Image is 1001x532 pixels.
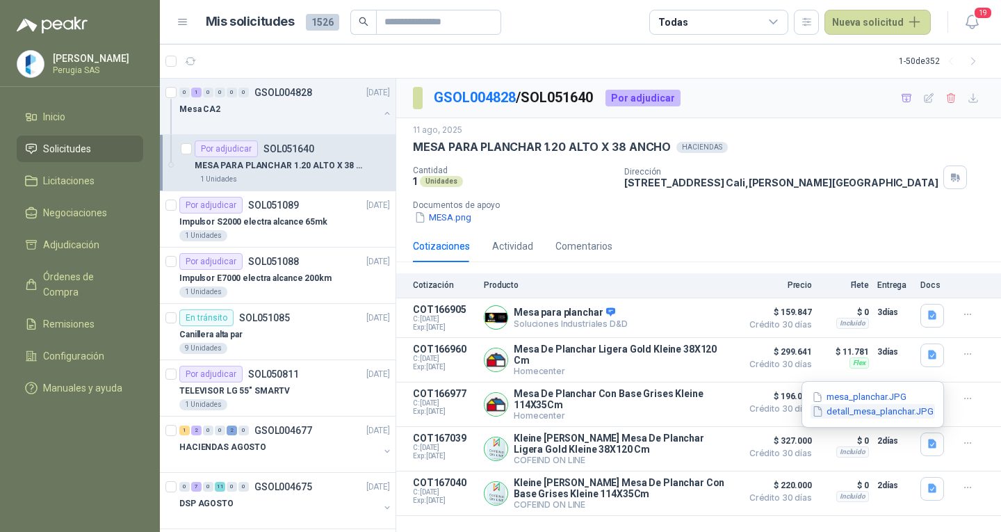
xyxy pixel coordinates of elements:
span: Exp: [DATE] [413,452,475,460]
div: Por adjudicar [179,366,243,382]
p: Mesa De Planchar Ligera Gold Kleine 38X120 Cm [514,344,734,366]
p: Homecenter [514,366,734,376]
a: Por adjudicarSOL051089[DATE] Impulsor S2000 electra alcance 65mk1 Unidades [160,191,396,248]
p: [DATE] [366,199,390,212]
a: Por adjudicarSOL051640MESA PARA PLANCHAR 1.20 ALTO X 38 ANCHO1 Unidades [160,135,396,191]
span: Crédito 30 días [742,494,812,502]
p: Precio [742,280,812,290]
p: Perugia SAS [53,66,140,74]
p: [DATE] [366,255,390,268]
p: Entrega [877,280,912,290]
p: Impulsor S2000 electra alcance 65mk [179,216,327,229]
p: Mesa CA2 [179,103,220,116]
p: GSOL004828 [254,88,312,97]
p: [DATE] [366,368,390,381]
a: Órdenes de Compra [17,264,143,305]
p: COFEIND ON LINE [514,499,734,510]
div: 1 Unidades [179,230,227,241]
span: Inicio [43,109,65,124]
span: search [359,17,368,26]
a: En tránsitoSOL051085[DATE] Canillera alta par9 Unidades [160,304,396,360]
div: Unidades [420,176,463,187]
div: 2 [191,426,202,435]
div: Todas [658,15,687,30]
img: Company Logo [485,482,507,505]
a: GSOL004828 [434,89,516,106]
p: Flete [820,280,869,290]
a: Por adjudicarSOL051088[DATE] Impulsor E7000 electra alcance 200km1 Unidades [160,248,396,304]
p: COT166960 [413,344,475,355]
p: GSOL004677 [254,426,312,435]
p: [STREET_ADDRESS] Cali , [PERSON_NAME][GEOGRAPHIC_DATA] [624,177,938,188]
a: Adjudicación [17,232,143,258]
p: [DATE] [366,481,390,494]
div: 11 [215,482,225,492]
button: Nueva solicitud [824,10,931,35]
a: Solicitudes [17,136,143,162]
span: Solicitudes [43,141,91,156]
p: Docs [920,280,948,290]
div: Incluido [836,491,869,502]
a: Licitaciones [17,168,143,194]
span: Exp: [DATE] [413,323,475,332]
p: [DATE] [366,424,390,437]
span: Adjudicación [43,237,99,252]
p: $ 0 [820,477,869,494]
p: COT166977 [413,388,475,399]
p: MESA PARA PLANCHAR 1.20 ALTO X 38 ANCHO [195,159,368,172]
span: Exp: [DATE] [413,408,475,416]
button: MESA.png [413,210,473,225]
div: Por adjudicar [179,197,243,213]
div: 0 [203,426,213,435]
span: Remisiones [43,316,95,332]
div: 0 [179,88,190,97]
span: C: [DATE] [413,488,475,497]
p: 11 ago, 2025 [413,124,462,137]
div: En tránsito [179,309,234,326]
p: 1 [413,175,417,187]
p: 2 días [877,433,912,449]
p: Soluciones Industriales D&D [514,319,628,329]
p: SOL051089 [248,200,299,210]
span: Crédito 30 días [742,449,812,458]
p: GSOL004675 [254,482,312,492]
div: Actividad [492,239,533,254]
span: $ 220.000 [742,477,812,494]
a: Configuración [17,343,143,369]
div: 1 Unidades [179,399,227,410]
img: Logo peakr [17,17,88,33]
p: Homecenter [514,410,734,421]
p: SOL050811 [248,369,299,379]
p: $ 0 [820,433,869,449]
p: MESA PARA PLANCHAR 1.20 ALTO X 38 ANCHO [413,140,671,154]
div: 1 Unidades [179,287,227,298]
a: Negociaciones [17,200,143,226]
p: [DATE] [366,312,390,325]
span: Crédito 30 días [742,360,812,369]
p: Kleine [PERSON_NAME] Mesa De Planchar Ligera Gold Kleine 38X120 Cm [514,433,734,455]
p: COT167040 [413,477,475,488]
a: Inicio [17,104,143,130]
p: $ 11.781 [820,344,869,360]
div: Por adjudicar [195,140,258,157]
img: Company Logo [485,437,507,460]
span: Órdenes de Compra [43,269,130,300]
p: Dirección [624,167,938,177]
span: $ 159.847 [742,304,812,321]
p: Kleine [PERSON_NAME] Mesa De Planchar Con Base Grises Kleine 114X35Cm [514,477,734,499]
span: C: [DATE] [413,399,475,408]
span: Negociaciones [43,205,107,220]
div: 0 [179,482,190,492]
div: Flex [849,357,869,369]
div: Incluido [836,446,869,458]
div: 0 [215,88,225,97]
div: 7 [191,482,202,492]
div: Comentarios [555,239,612,254]
p: Producto [484,280,734,290]
a: Remisiones [17,311,143,337]
button: 19 [959,10,984,35]
div: 1 [179,426,190,435]
div: 0 [215,426,225,435]
img: Company Logo [485,393,507,416]
p: DSP AGOSTO [179,497,234,510]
